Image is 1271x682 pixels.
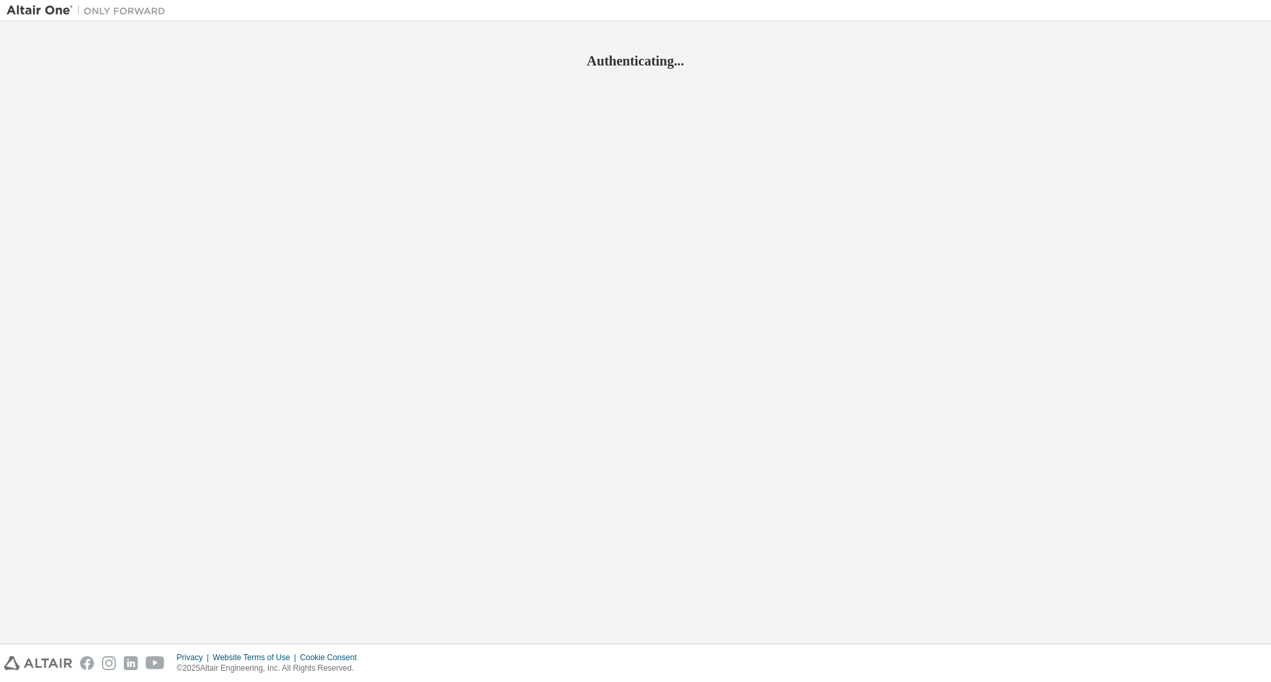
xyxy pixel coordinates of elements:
img: altair_logo.svg [4,656,72,670]
div: Website Terms of Use [212,652,300,663]
h2: Authenticating... [7,52,1264,69]
img: facebook.svg [80,656,94,670]
p: © 2025 Altair Engineering, Inc. All Rights Reserved. [177,663,365,674]
img: Altair One [7,4,172,17]
div: Privacy [177,652,212,663]
img: instagram.svg [102,656,116,670]
div: Cookie Consent [300,652,364,663]
img: linkedin.svg [124,656,138,670]
img: youtube.svg [146,656,165,670]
